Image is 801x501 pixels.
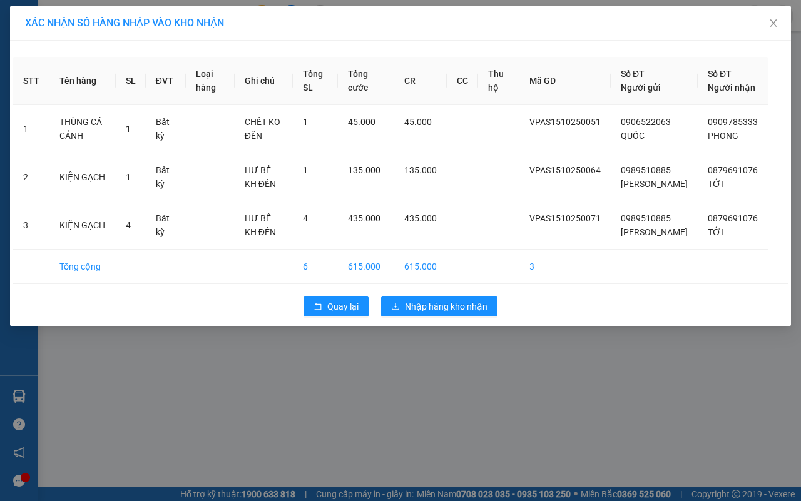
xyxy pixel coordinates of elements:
[519,250,611,284] td: 3
[338,57,394,105] th: Tổng cước
[63,79,131,89] span: VPCT1510250006
[25,17,224,29] span: XÁC NHẬN SỐ HÀNG NHẬP VÀO KHO NHẬN
[405,300,487,313] span: Nhập hàng kho nhận
[235,57,293,105] th: Ghi chú
[708,131,738,141] span: PHONG
[4,91,76,98] span: In ngày:
[303,165,308,175] span: 1
[34,68,153,78] span: -----------------------------------------
[529,213,601,223] span: VPAS1510250071
[13,57,49,105] th: STT
[99,20,168,36] span: Bến xe [GEOGRAPHIC_DATA]
[708,117,758,127] span: 0909785333
[314,302,322,312] span: rollback
[708,213,758,223] span: 0879691076
[146,201,186,250] td: Bất kỳ
[13,201,49,250] td: 3
[126,172,131,182] span: 1
[621,165,671,175] span: 0989510885
[99,7,171,18] strong: ĐỒNG PHƯỚC
[126,124,131,134] span: 1
[327,300,359,313] span: Quay lại
[768,18,778,28] span: close
[126,220,131,230] span: 4
[99,56,153,63] span: Hotline: 19001152
[519,57,611,105] th: Mã GD
[404,117,432,127] span: 45.000
[4,8,60,63] img: logo
[293,57,338,105] th: Tổng SL
[116,57,146,105] th: SL
[708,83,755,93] span: Người nhận
[186,57,234,105] th: Loại hàng
[303,213,308,223] span: 4
[621,83,661,93] span: Người gửi
[404,213,437,223] span: 435.000
[529,117,601,127] span: VPAS1510250051
[348,165,380,175] span: 135.000
[529,165,601,175] span: VPAS1510250064
[348,117,375,127] span: 45.000
[404,165,437,175] span: 135.000
[49,201,116,250] td: KIỆN GẠCH
[99,38,172,53] span: 01 Võ Văn Truyện, KP.1, Phường 2
[394,250,447,284] td: 615.000
[304,296,369,316] button: rollbackQuay lại
[28,91,76,98] span: 10:26:25 [DATE]
[391,302,400,312] span: download
[245,117,280,141] span: CHẾT KO ĐỀN
[708,165,758,175] span: 0879691076
[621,179,688,189] span: [PERSON_NAME]
[394,57,447,105] th: CR
[303,117,308,127] span: 1
[621,117,671,127] span: 0906522063
[708,69,732,79] span: Số ĐT
[381,296,497,316] button: downloadNhập hàng kho nhận
[13,105,49,153] td: 1
[621,213,671,223] span: 0989510885
[708,179,723,189] span: TỚI
[146,105,186,153] td: Bất kỳ
[49,105,116,153] td: THÙNG CÁ CẢNH
[13,153,49,201] td: 2
[49,57,116,105] th: Tên hàng
[146,153,186,201] td: Bất kỳ
[146,57,186,105] th: ĐVT
[756,6,791,41] button: Close
[621,227,688,237] span: [PERSON_NAME]
[348,213,380,223] span: 435.000
[621,131,645,141] span: QUỐC
[447,57,478,105] th: CC
[245,165,276,189] span: HƯ BỂ KH ĐỀN
[708,227,723,237] span: TỚI
[621,69,645,79] span: Số ĐT
[293,250,338,284] td: 6
[338,250,394,284] td: 615.000
[478,57,519,105] th: Thu hộ
[49,153,116,201] td: KIỆN GẠCH
[49,250,116,284] td: Tổng cộng
[4,81,131,88] span: [PERSON_NAME]:
[245,213,276,237] span: HƯ BỂ KH ĐỀN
